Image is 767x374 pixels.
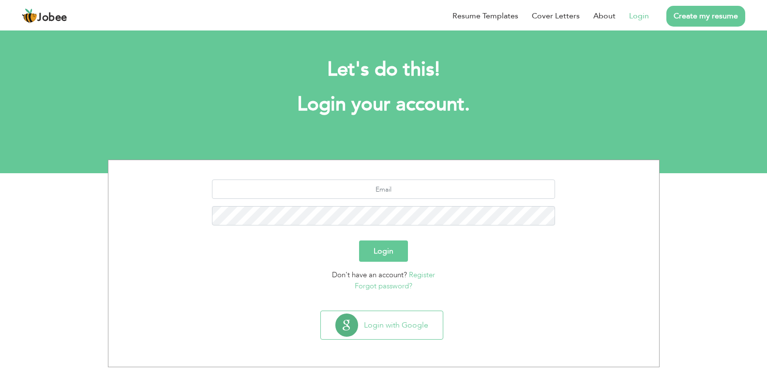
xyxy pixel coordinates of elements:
h2: Let's do this! [122,57,645,82]
span: Don't have an account? [332,270,407,280]
img: jobee.io [22,8,37,24]
a: Create my resume [666,6,745,27]
a: Login [629,10,649,22]
span: Jobee [37,13,67,23]
a: Jobee [22,8,67,24]
h1: Login your account. [122,92,645,117]
button: Login with Google [321,311,443,339]
a: About [593,10,616,22]
a: Forgot password? [355,281,412,291]
input: Email [212,180,555,199]
button: Login [359,240,408,262]
a: Cover Letters [532,10,580,22]
a: Resume Templates [452,10,518,22]
a: Register [409,270,435,280]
